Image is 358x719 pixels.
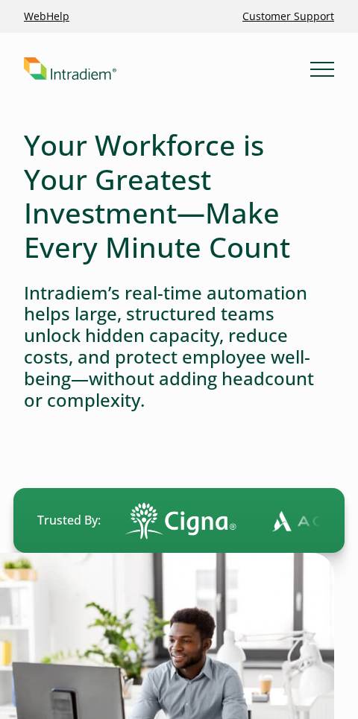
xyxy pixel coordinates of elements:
img: Intradiem [24,57,116,80]
a: Customer Support [236,3,340,30]
a: Link opens in a new window [18,3,75,30]
button: Mobile Navigation Button [310,57,334,80]
h4: Intradiem’s real-time automation helps large, structured teams unlock hidden capacity, reduce cos... [24,282,334,411]
img: Virgin Media logo. [40,490,144,551]
a: Link to homepage of Intradiem [24,57,310,80]
span: Trusted By: [37,512,101,529]
h1: Your Workforce is Your Greatest Investment—Make Every Minute Count [24,128,334,264]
